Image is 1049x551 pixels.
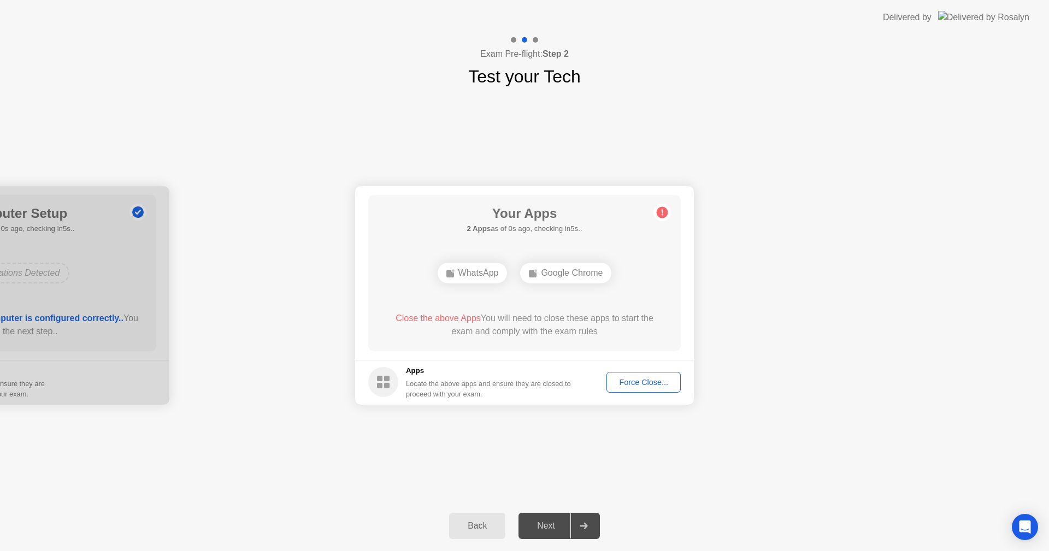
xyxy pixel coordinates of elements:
[543,49,569,58] b: Step 2
[467,204,582,223] h1: Your Apps
[384,312,665,338] div: You will need to close these apps to start the exam and comply with the exam rules
[606,372,681,393] button: Force Close...
[452,521,502,531] div: Back
[467,224,491,233] b: 2 Apps
[449,513,505,539] button: Back
[1012,514,1038,540] div: Open Intercom Messenger
[520,263,611,283] div: Google Chrome
[522,521,570,531] div: Next
[468,63,581,90] h1: Test your Tech
[480,48,569,61] h4: Exam Pre-flight:
[406,365,571,376] h5: Apps
[438,263,508,283] div: WhatsApp
[883,11,932,24] div: Delivered by
[610,378,677,387] div: Force Close...
[467,223,582,234] h5: as of 0s ago, checking in5s..
[406,378,571,399] div: Locate the above apps and ensure they are closed to proceed with your exam.
[518,513,600,539] button: Next
[938,11,1029,23] img: Delivered by Rosalyn
[396,313,481,323] span: Close the above Apps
